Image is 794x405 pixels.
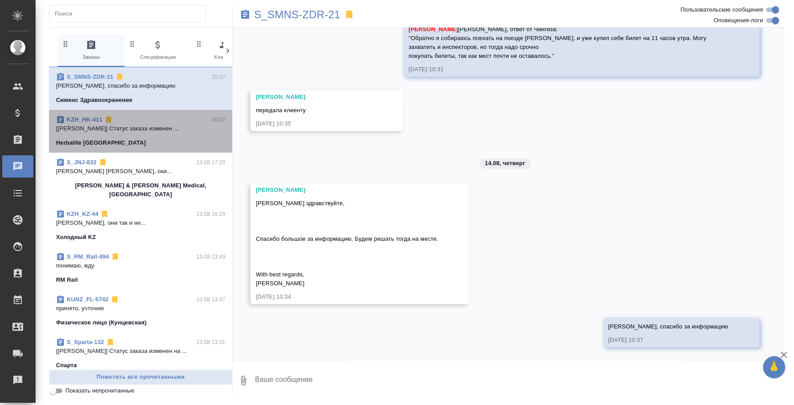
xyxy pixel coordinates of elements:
a: S_RM_Rail-494 [67,253,109,260]
a: KUNZ_FL-5742 [67,296,109,303]
button: Пометить все прочитанными [49,369,232,385]
div: [DATE] 10:31 [408,65,728,74]
div: KUNZ_FL-574213.08 13:37принято, учточнюФизическое лицо (Кунцевская) [49,290,232,332]
button: 🙏 [763,356,785,378]
p: Herbalife [GEOGRAPHIC_DATA] [56,138,146,147]
svg: Зажми и перетащи, чтобы поменять порядок вкладок [128,40,137,48]
svg: Отписаться [98,158,107,167]
div: [DATE] 10:35 [256,119,372,128]
a: S_SMNS-ZDR-21 [254,10,340,19]
p: [PERSON_NAME] [PERSON_NAME], оки... [56,167,225,176]
span: [PERSON_NAME], спасибо за информацию [608,323,728,330]
div: S_JNJ-83213.08 17:20[PERSON_NAME] [PERSON_NAME], оки...[PERSON_NAME] & [PERSON_NAME] Medical, [GE... [49,153,232,204]
p: 10:37 [212,73,226,81]
div: S_RM_Rail-49413.08 13:49понимаю, ждуRM Rail [49,247,232,290]
div: S_Sparta-13213.08 13:31[[PERSON_NAME]] Статус заказа изменен на ...Спарта [49,332,232,375]
a: KZH_KZ-44 [67,211,98,217]
p: принято, учточню [56,304,225,313]
svg: Отписаться [106,338,115,347]
p: [[PERSON_NAME]] Статус заказа изменен на ... [56,347,225,356]
a: S_JNJ-832 [67,159,97,166]
span: [PERSON_NAME] [408,26,458,32]
p: Физическое лицо (Кунцевская) [56,318,146,327]
p: 13.08 13:49 [197,252,226,261]
p: 13.08 13:31 [197,338,226,347]
svg: Отписаться [111,252,120,261]
div: KZH_HK-41109:12[[PERSON_NAME]] Статус заказа изменен ...Herbalife [GEOGRAPHIC_DATA] [49,110,232,153]
span: Оповещения-логи [713,16,763,25]
p: 09:12 [212,115,226,124]
span: Клиенты [195,40,254,61]
p: Сименс Здравоохранение [56,96,133,105]
span: Спецификации [128,40,188,61]
span: Показать непрочитанные [65,386,134,395]
p: 13.08 16:29 [197,210,226,219]
p: 13.08 13:37 [197,295,226,304]
p: 14.08, четверг [485,159,525,168]
svg: Зажми и перетащи, чтобы поменять порядок вкладок [195,40,203,48]
p: [PERSON_NAME], они так и не... [56,219,225,227]
p: 13.08 17:20 [197,158,226,167]
p: понимаю, жду [56,261,225,270]
span: передала клиенту [256,107,306,113]
p: RM Rail [56,275,78,284]
a: S_Sparta-132 [67,339,104,345]
svg: Отписаться [104,115,113,124]
span: [PERSON_NAME] здравствуйте, Спасибо большое за информацию. Будем решать тогда на месте. With best... [256,200,438,287]
input: Поиск [55,8,206,20]
span: Заказы [61,40,121,61]
div: [PERSON_NAME] [256,186,438,194]
svg: Отписаться [110,295,119,304]
p: [[PERSON_NAME]] Статус заказа изменен ... [56,124,225,133]
svg: Зажми и перетащи, чтобы поменять порядок вкладок [61,40,70,48]
div: S_SMNS-ZDR-2110:37[PERSON_NAME], спасибо за информациюСименс Здравоохранение [49,67,232,110]
a: S_SMNS-ZDR-21 [67,73,113,80]
p: Холодный KZ [56,233,96,242]
div: [DATE] 10:34 [256,292,438,301]
span: Пометить все прочитанными [54,372,227,382]
div: [PERSON_NAME] [256,93,372,101]
p: Спарта [56,361,77,370]
div: [DATE] 10:37 [608,336,728,344]
p: [PERSON_NAME] & [PERSON_NAME] Medical, [GEOGRAPHIC_DATA] [56,181,225,199]
span: 🙏 [766,358,782,377]
svg: Отписаться [100,210,109,219]
a: KZH_HK-411 [67,116,102,123]
span: Пользовательские сообщения [680,5,763,14]
p: [PERSON_NAME], спасибо за информацию [56,81,225,90]
svg: Отписаться [115,73,124,81]
div: KZH_KZ-4413.08 16:29[PERSON_NAME], они так и не...Холодный KZ [49,204,232,247]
